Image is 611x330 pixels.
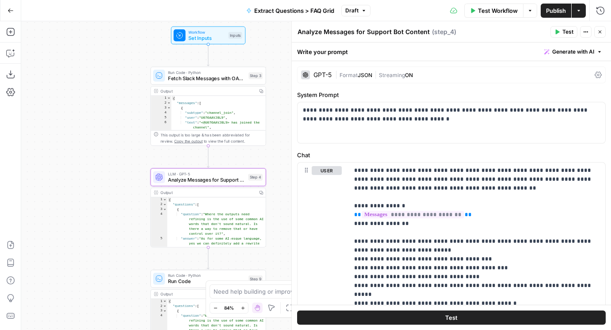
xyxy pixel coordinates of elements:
div: Write your prompt [292,43,611,61]
div: Step 3 [248,72,263,79]
div: 6 [151,120,171,130]
span: Run Code [168,278,245,285]
button: user [312,166,342,175]
div: Step 9 [248,276,263,282]
span: Draft [345,7,359,15]
div: 2 [151,101,171,105]
div: 1 [151,198,167,202]
div: WorkflowSet InputsInputs [150,27,266,44]
g: Edge from step_4 to step_9 [207,247,209,269]
span: Toggle code folding, rows 3 through 9 [167,105,171,110]
span: Workflow [188,29,225,35]
div: 1 [151,96,171,101]
span: Extract Questions > FAQ Grid [254,6,334,15]
div: 3 [151,309,167,314]
span: Test [445,313,458,322]
div: This output is too large & has been abbreviated for review. to view the full content. [160,132,263,144]
button: Test [297,311,606,325]
div: Output [160,190,254,195]
span: Toggle code folding, rows 1 through 1476 [167,96,171,101]
span: JSON [358,72,372,78]
span: ( step_4 ) [432,27,456,36]
g: Edge from start to step_3 [207,44,209,66]
div: 5 [151,236,167,265]
span: | [372,70,379,79]
button: Extract Questions > FAQ Grid [241,4,340,18]
div: Output [160,88,254,94]
span: Run Code · Python [168,69,245,75]
span: Fetch Slack Messages with OAuth [168,74,245,82]
div: 3 [151,207,167,212]
div: Run Code · PythonFetch Slack Messages with OAuthStep 3Output{ "messages":[ { "subtype":"channel_j... [150,67,266,146]
span: Streaming [379,72,405,78]
span: LLM · GPT-5 [168,171,245,177]
span: Toggle code folding, rows 2 through 43 [163,202,167,207]
button: Draft [341,5,370,16]
span: Toggle code folding, rows 2 through 1475 [167,101,171,105]
span: Test Workflow [478,6,518,15]
span: Publish [546,6,566,15]
span: 84% [224,304,234,311]
button: Generate with AI [541,46,606,58]
span: Toggle code folding, rows 3 through 8 [163,309,167,314]
label: System Prompt [297,90,606,99]
div: Output [160,291,254,297]
button: Test Workflow [464,4,523,18]
div: 4 [151,212,167,236]
span: Format [340,72,358,78]
span: Toggle code folding, rows 1 through 52 [163,299,167,304]
div: 3 [151,105,171,110]
div: Step 4 [248,174,263,180]
span: Copy the output [174,139,202,143]
span: Toggle code folding, rows 2 through 51 [163,304,167,309]
div: LLM · GPT-5Analyze Messages for Support Bot ContentStep 4Output{ "questions":[ { "question":"Wher... [150,168,266,248]
g: Edge from step_3 to step_4 [207,146,209,167]
div: 2 [151,304,167,309]
span: Toggle code folding, rows 1 through 44 [163,198,167,202]
button: Test [550,26,577,38]
button: Publish [541,4,571,18]
div: 2 [151,202,167,207]
span: Test [562,28,573,36]
span: Analyze Messages for Support Bot Content [168,176,245,184]
label: Chat [297,151,606,159]
div: GPT-5 [313,72,332,78]
span: Set Inputs [188,34,225,42]
span: | [335,70,340,79]
div: 5 [151,115,171,120]
div: 1 [151,299,167,304]
span: ON [405,72,413,78]
div: 4 [151,110,171,115]
span: Generate with AI [552,48,594,56]
textarea: Analyze Messages for Support Bot Content [298,27,430,36]
div: Inputs [228,32,242,39]
span: Run Code · Python [168,272,245,278]
span: Toggle code folding, rows 3 through 7 [163,207,167,212]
